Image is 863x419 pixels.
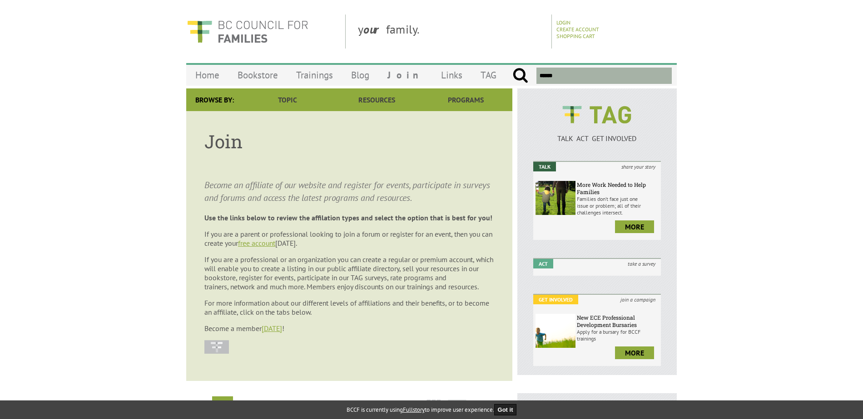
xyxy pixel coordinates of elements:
[494,404,517,415] button: Got it
[577,328,659,342] p: Apply for a bursary for BCCF trainings
[186,64,228,86] a: Home
[616,162,661,171] i: share your story
[615,346,654,359] a: more
[378,64,432,86] a: Join
[351,15,552,49] div: y family.
[427,400,441,414] img: grid-icon.png
[432,64,471,86] a: Links
[556,19,570,26] a: Login
[533,259,553,268] em: Act
[204,213,492,222] strong: Use the links below to review the affilation types and select the option that is best for you!
[615,220,654,233] a: more
[204,179,494,204] p: Become an affiliate of our website and register for events, participate in surveys and forums and...
[342,64,378,86] a: Blog
[533,295,578,304] em: Get Involved
[403,406,425,414] a: Fullstory
[448,399,482,414] img: slide-icon.png
[577,181,659,195] h6: More Work Needed to Help Families
[615,295,661,304] i: join a campaign
[228,64,287,86] a: Bookstore
[287,64,342,86] a: Trainings
[204,324,494,333] p: Become a member !
[243,88,332,111] a: Topic
[186,88,243,111] div: Browse By:
[204,255,493,291] span: If you are a professional or an organization you can create a regular or premium account, which w...
[533,125,661,143] a: TALK ACT GET INVOLVED
[204,229,494,248] p: If you are a parent or professional looking to join a forum or register for an event, then you ca...
[556,33,595,39] a: Shopping Cart
[556,26,599,33] a: Create Account
[332,88,421,111] a: Resources
[556,97,638,132] img: BCCF's TAG Logo
[577,195,659,216] p: Families don’t face just one issue or problem; all of their challenges intersect.
[262,324,282,333] a: [DATE]
[363,22,386,37] strong: our
[512,68,528,84] input: Submit
[577,314,659,328] h6: New ECE Professional Development Bursaries
[204,129,494,153] h1: Join
[471,64,506,86] a: TAG
[533,134,661,143] p: TALK ACT GET INVOLVED
[238,239,275,248] a: free account
[622,259,661,268] i: take a survey
[212,396,233,411] h2: Join
[204,298,494,317] p: For more information about our different levels of affiliations and their benefits, or to become ...
[422,88,511,111] a: Programs
[186,15,309,49] img: BC Council for FAMILIES
[533,162,556,171] em: Talk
